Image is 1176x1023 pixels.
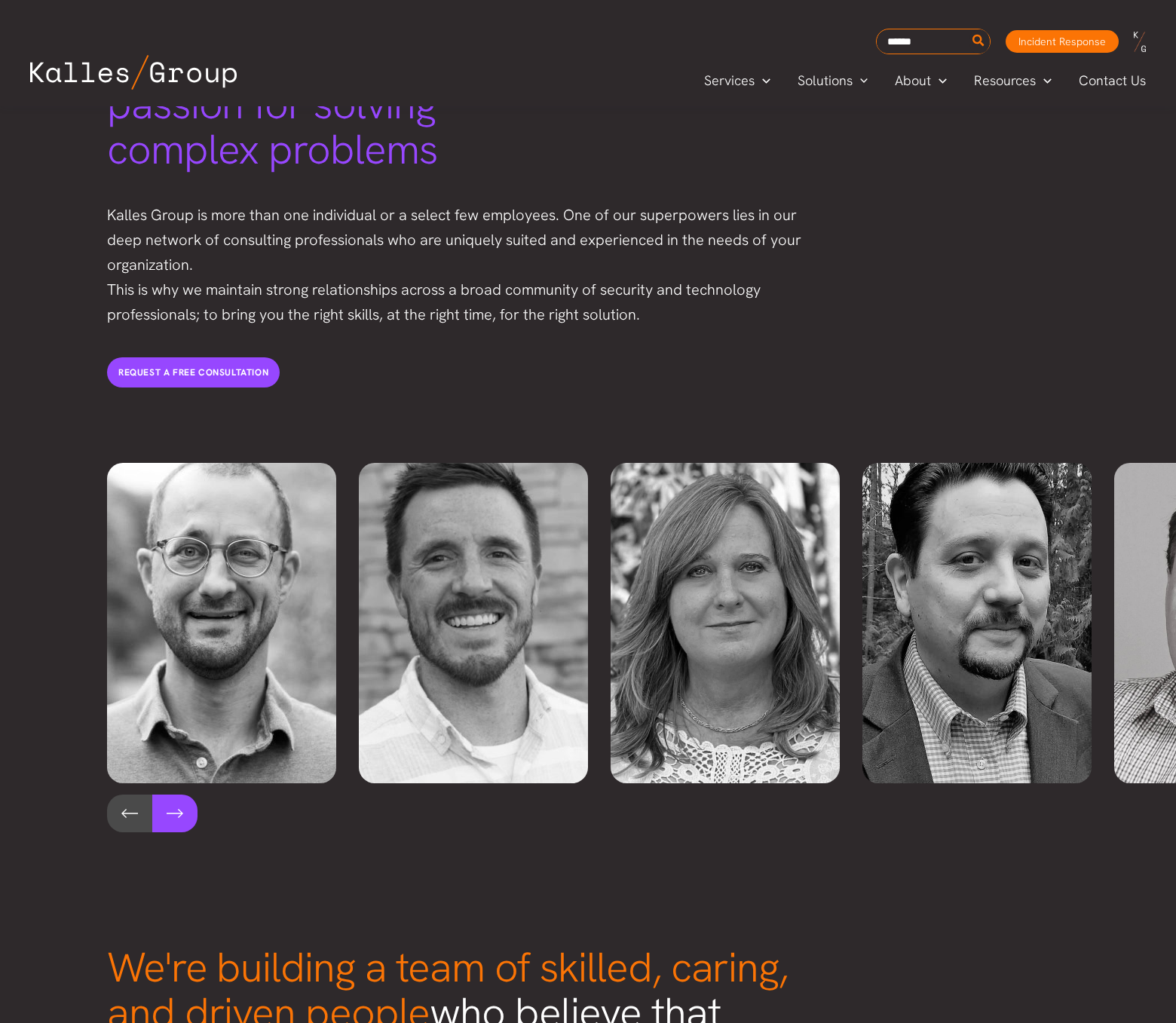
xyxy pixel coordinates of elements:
[691,69,784,92] a: ServicesMenu Toggle
[969,29,988,54] button: Search
[1036,69,1052,92] span: Menu Toggle
[853,69,868,92] span: Menu Toggle
[107,357,280,387] a: Request a free consultation
[931,69,947,92] span: Menu Toggle
[1006,30,1119,53] a: Incident Response
[881,69,960,92] a: AboutMenu Toggle
[784,69,882,92] a: SolutionsMenu Toggle
[960,69,1065,92] a: ResourcesMenu Toggle
[798,69,853,92] span: Solutions
[895,69,931,92] span: About
[691,68,1161,93] nav: Primary Site Navigation
[1065,69,1161,92] a: Contact Us
[107,203,816,327] p: Kalles Group is more than one individual or a select few employees. One of our superpowers lies i...
[30,55,237,90] img: Kalles Group
[118,366,268,378] span: Request a free consultation
[1079,69,1146,92] span: Contact Us
[974,69,1036,92] span: Resources
[704,69,755,92] span: Services
[755,69,770,92] span: Menu Toggle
